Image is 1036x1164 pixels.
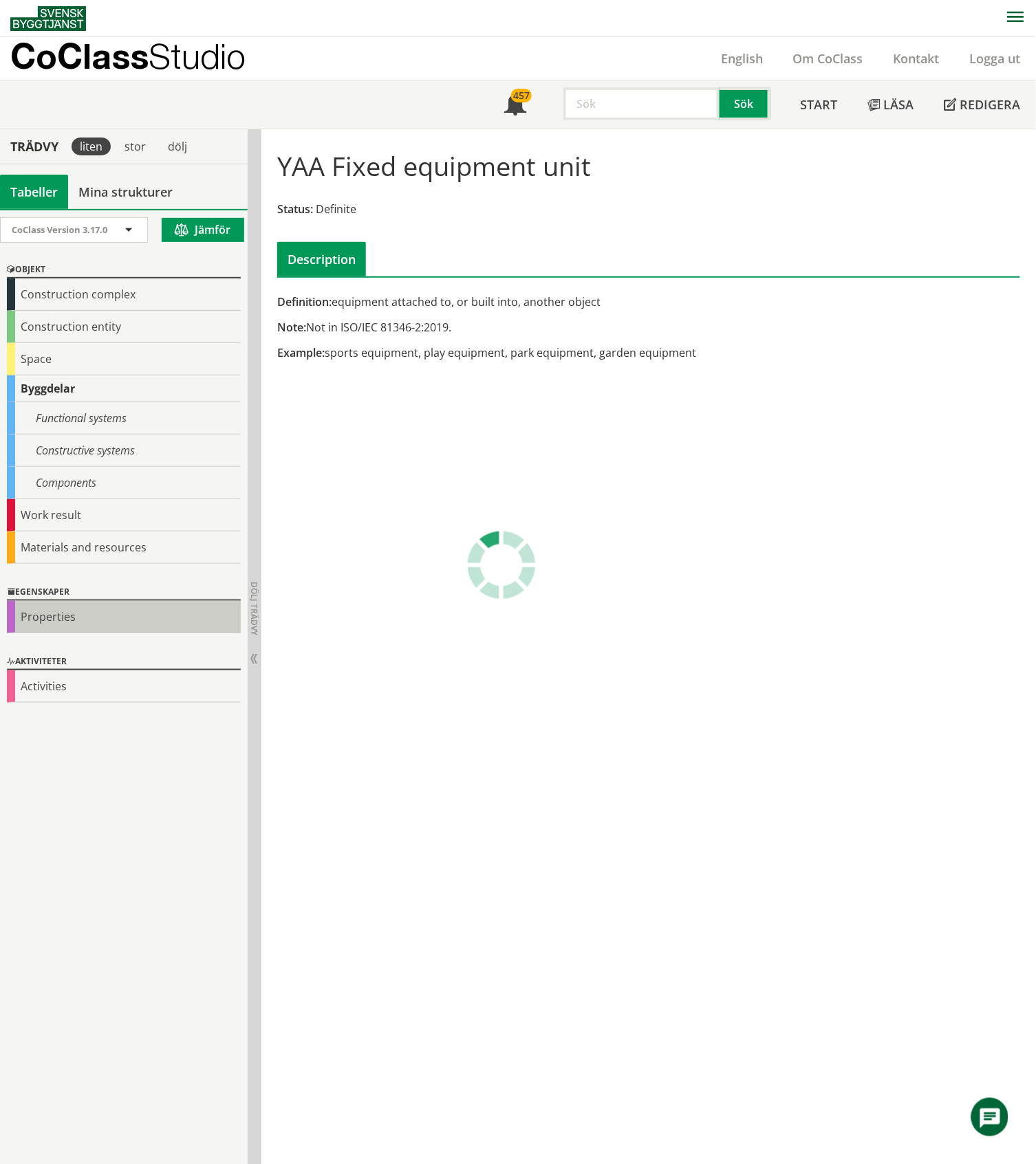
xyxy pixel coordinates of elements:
div: Properties [7,601,241,633]
div: sports equipment, play equipment, park equipment, garden equipment [277,345,766,360]
input: Sök [563,87,720,120]
div: liten [72,138,111,155]
span: Redigera [960,96,1021,113]
a: Om CoClass [778,50,878,67]
img: Laddar [467,531,536,600]
a: Läsa [853,80,929,129]
span: Status: [277,201,313,217]
div: Byggdelar [7,375,241,402]
div: Trädvy [3,139,66,154]
span: Example: [277,345,325,360]
a: Mina strukturer [68,175,183,209]
div: Construction complex [7,278,241,311]
a: Logga ut [955,50,1036,67]
div: 457 [511,89,532,102]
div: Activities [7,670,241,703]
button: Jämför [162,218,244,242]
div: equipment attached to, or built into, another object [277,294,766,309]
div: Objekt [7,262,241,278]
span: Läsa [884,96,914,113]
div: Construction entity [7,311,241,343]
a: 457 [489,80,541,129]
p: CoClass [10,48,246,64]
span: Note: [277,320,306,335]
span: Notifikationer [504,95,526,117]
button: Sök [720,87,770,120]
a: Redigera [929,80,1036,129]
span: Definition: [277,294,332,309]
div: Components [7,467,241,499]
span: Studio [149,36,246,76]
div: Space [7,343,241,375]
div: Aktiviteter [7,654,241,670]
div: dölj [160,138,195,155]
span: Start [801,96,838,113]
div: Functional systems [7,402,241,435]
a: English [706,50,778,67]
span: Dölj trädvy [248,582,260,635]
h1: YAA Fixed equipment unit [277,151,591,181]
div: Work result [7,499,241,531]
span: CoClass Version 3.17.0 [12,223,107,236]
div: stor [116,138,154,155]
div: Materials and resources [7,531,241,564]
a: CoClassStudio [10,37,275,80]
div: Not in ISO/IEC 81346-2:2019. [277,320,766,335]
div: Description [277,242,366,276]
a: Kontakt [878,50,955,67]
div: Egenskaper [7,584,241,601]
span: Definite [316,201,356,217]
a: Start [786,80,853,129]
div: Constructive systems [7,435,241,467]
img: Svensk Byggtjänst [10,6,86,31]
